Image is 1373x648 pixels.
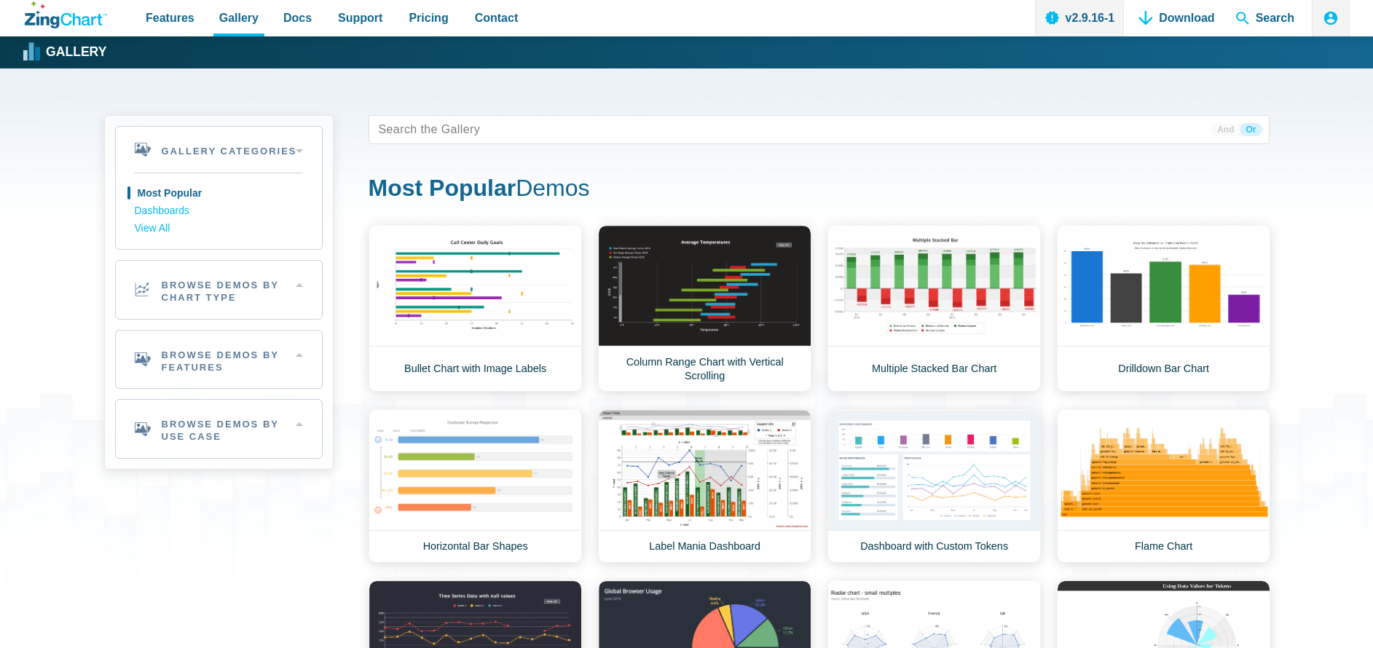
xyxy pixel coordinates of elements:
span: And [1211,123,1240,136]
a: Horizontal Bar Shapes [369,409,582,563]
strong: Most Popular [369,175,516,201]
a: View All [135,220,303,237]
h2: Browse Demos By Chart Type [116,261,322,319]
a: Most Popular [135,185,303,202]
span: Or [1240,123,1262,136]
span: Support [338,8,382,28]
span: Pricing [409,8,448,28]
strong: Gallery [46,46,106,59]
a: Dashboards [135,202,303,220]
a: Label Mania Dashboard [598,409,811,563]
span: Contact [475,8,519,28]
h2: Gallery Categories [116,127,322,173]
a: Multiple Stacked Bar Chart [827,225,1041,392]
a: Drilldown Bar Chart [1057,225,1270,392]
h2: Browse Demos By Features [116,331,322,389]
a: ZingChart Logo. Click to return to the homepage [25,1,107,28]
a: Bullet Chart with Image Labels [369,225,582,392]
h2: Browse Demos By Use Case [116,400,322,458]
h1: Demos [369,173,1270,206]
a: Dashboard with Custom Tokens [827,409,1041,563]
span: Features [146,8,194,28]
a: Flame Chart [1057,409,1270,563]
span: Docs [283,8,312,28]
a: Gallery [25,42,106,63]
a: Column Range Chart with Vertical Scrolling [598,225,811,392]
span: Gallery [219,8,259,28]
